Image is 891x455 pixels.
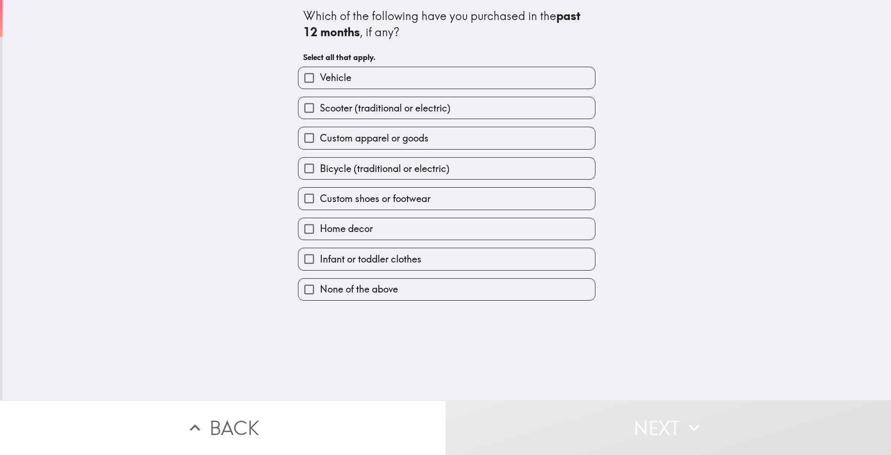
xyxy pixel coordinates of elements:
button: Home decor [298,218,595,240]
span: Custom shoes or footwear [320,192,430,205]
button: Scooter (traditional or electric) [298,97,595,119]
span: Scooter (traditional or electric) [320,101,451,115]
span: None of the above [320,283,398,296]
button: Bicycle (traditional or electric) [298,158,595,179]
div: Which of the following have you purchased in the , if any? [303,8,590,40]
button: None of the above [298,279,595,300]
span: Vehicle [320,71,351,84]
button: Custom shoes or footwear [298,188,595,209]
span: Custom apparel or goods [320,131,429,145]
button: Infant or toddler clothes [298,248,595,270]
h6: Select all that apply. [303,52,590,62]
b: past 12 months [303,9,583,39]
span: Home decor [320,222,373,235]
button: Vehicle [298,67,595,89]
span: Infant or toddler clothes [320,253,421,266]
button: Custom apparel or goods [298,127,595,149]
span: Bicycle (traditional or electric) [320,162,450,175]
